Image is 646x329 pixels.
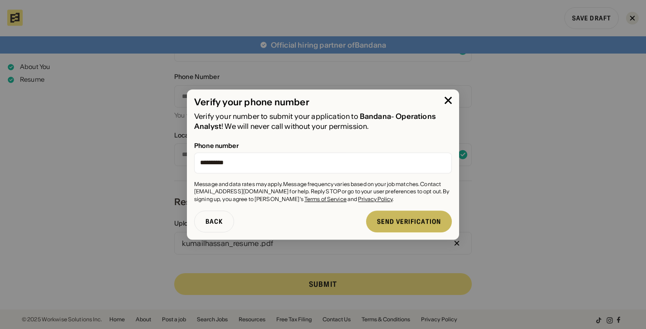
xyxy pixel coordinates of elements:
[358,196,392,202] a: Privacy Policy
[194,142,452,150] div: Phone number
[194,181,452,203] div: Message and data rates may apply. Message frequency varies based on your job matches. Contact [EM...
[304,196,347,202] a: Terms of Service
[206,218,223,225] div: back
[194,112,436,131] span: Operations Analyst
[194,97,452,108] div: Verify your phone number
[377,218,441,225] div: send verification
[194,111,452,132] div: Verify your number to submit your application to - ! We will never call without your permission.
[360,112,391,121] span: Bandana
